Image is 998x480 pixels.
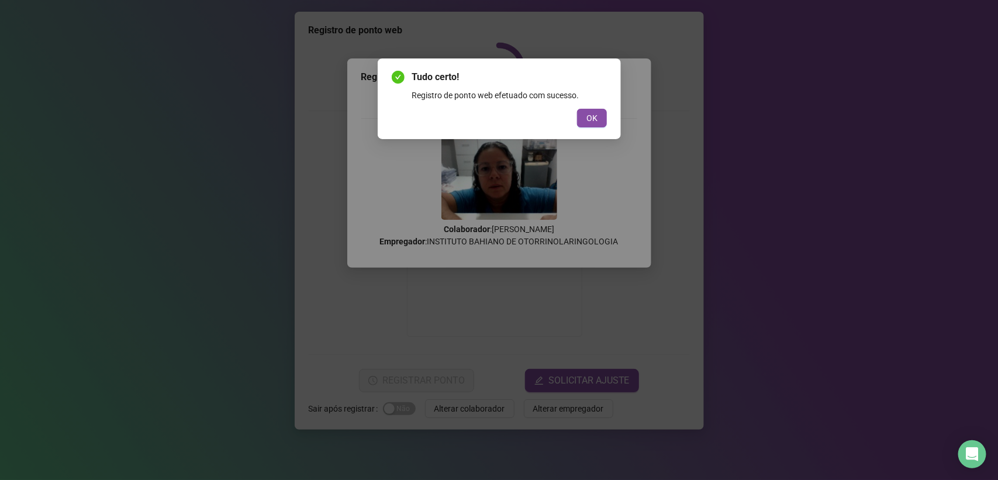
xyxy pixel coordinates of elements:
span: check-circle [392,71,405,84]
span: Tudo certo! [412,70,607,84]
div: Open Intercom Messenger [958,440,986,468]
span: OK [586,112,598,125]
div: Registro de ponto web efetuado com sucesso. [412,89,607,102]
button: OK [577,109,607,127]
